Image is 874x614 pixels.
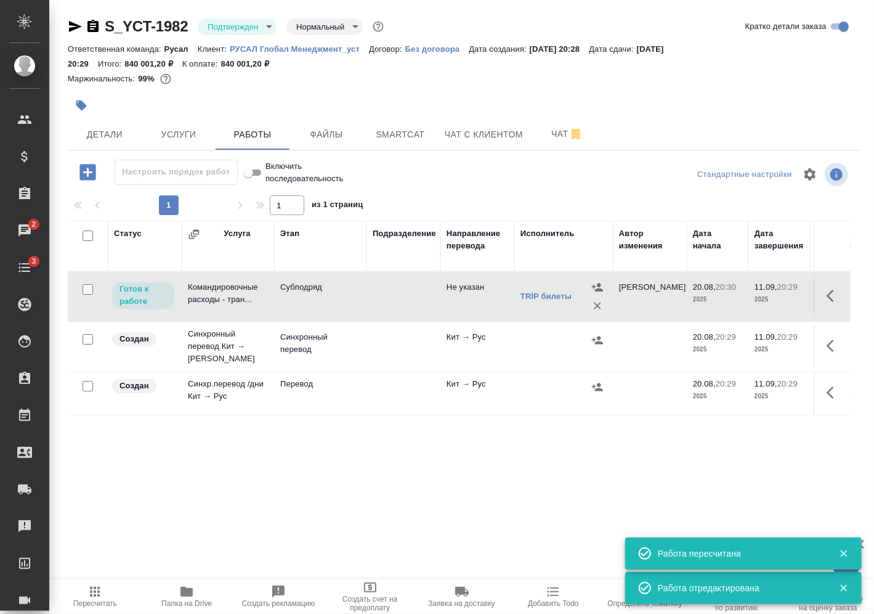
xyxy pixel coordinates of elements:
[73,599,117,608] span: Пересчитать
[445,127,523,142] span: Чат с клиентом
[161,599,212,608] span: Папка на Drive
[528,599,578,608] span: Добавить Todo
[508,579,599,614] button: Добавить Todo
[693,227,742,252] div: Дата начала
[520,227,575,240] div: Исполнитель
[230,43,369,54] a: РУСАЛ Глобал Менеджмент_уст
[693,343,742,356] p: 2025
[755,227,804,252] div: Дата завершения
[204,22,262,32] button: Подтвержден
[755,390,804,403] p: 2025
[599,579,691,614] button: Определить тематику
[588,297,607,315] button: Удалить
[416,579,508,614] button: Заявка на доставку
[755,332,777,342] p: 11.09,
[182,372,274,415] td: Синхр.перевод /дни Кит → Рус
[588,378,607,396] button: Назначить
[280,227,299,240] div: Этап
[589,44,636,54] p: Дата сдачи:
[569,127,583,142] svg: Отписаться
[3,252,46,283] a: 3
[233,579,325,614] button: Создать рекламацию
[68,92,95,119] button: Добавить тэг
[24,255,43,268] span: 3
[405,43,469,54] a: Без договора
[124,59,182,68] p: 840 001,20 ₽
[795,160,825,189] span: Настроить таблицу
[371,127,430,142] span: Smartcat
[119,380,149,392] p: Создан
[831,548,856,559] button: Закрыть
[755,293,804,306] p: 2025
[588,278,607,297] button: Назначить
[141,579,233,614] button: Папка на Drive
[428,599,495,608] span: Заявка на доставку
[469,44,529,54] p: Дата создания:
[223,127,282,142] span: Работы
[75,127,134,142] span: Детали
[280,331,360,356] p: Синхронный перевод
[71,160,105,185] button: Добавить работу
[111,281,176,310] div: Исполнитель может приступить к работе
[777,379,798,388] p: 20:29
[530,44,589,54] p: [DATE] 20:28
[312,197,363,215] span: из 1 страниц
[607,599,682,608] span: Определить тематику
[819,378,849,407] button: Здесь прячутся важные кнопки
[831,583,856,594] button: Закрыть
[693,282,716,292] p: 20.08,
[149,127,208,142] span: Услуги
[658,547,820,560] div: Работа пересчитана
[373,227,436,240] div: Подразделение
[293,22,348,32] button: Нормальный
[68,44,164,54] p: Ответственная команда:
[68,74,138,83] p: Маржинальность:
[3,215,46,246] a: 2
[164,44,198,54] p: Русал
[221,59,278,68] p: 840 001,20 ₽
[224,227,250,240] div: Услуга
[619,227,681,252] div: Автор изменения
[405,44,469,54] p: Без договора
[111,331,176,348] div: Заказ еще не согласован с клиентом, искать исполнителей рано
[440,325,514,368] td: Кит → Рус
[613,275,687,318] td: [PERSON_NAME]
[138,74,157,83] p: 99%
[24,218,43,231] span: 2
[105,18,188,35] a: S_YCT-1982
[242,599,315,608] span: Создать рекламацию
[447,227,508,252] div: Направление перевода
[693,390,742,403] p: 2025
[716,332,736,342] p: 20:29
[158,71,174,87] button: 4919.65 RUB;
[265,160,344,185] span: Включить последовательность
[188,228,200,240] button: Сгруппировать
[755,282,777,292] p: 11.09,
[588,331,607,350] button: Назначить
[98,59,124,68] p: Итого:
[182,59,221,68] p: К оплате:
[68,19,83,34] button: Скопировать ссылку для ЯМессенджера
[819,331,849,361] button: Здесь прячутся важные кнопки
[693,379,716,388] p: 20.08,
[182,275,274,318] td: Командировочные расходы - тран...
[693,332,716,342] p: 20.08,
[280,281,360,293] p: Субподряд
[114,227,142,240] div: Статус
[119,333,149,345] p: Создан
[370,18,386,35] button: Доп статусы указывают на важность/срочность заказа
[86,19,100,34] button: Скопировать ссылку
[182,322,274,371] td: Синхронный перевод Кит → [PERSON_NAME]
[198,18,277,35] div: Подтвержден
[119,283,167,308] p: Готов к работе
[693,293,742,306] p: 2025
[49,579,141,614] button: Пересчитать
[745,20,827,33] span: Кратко детали заказа
[369,44,405,54] p: Договор:
[694,165,795,184] div: split button
[538,126,597,142] span: Чат
[280,378,360,390] p: Перевод
[440,372,514,415] td: Кит → Рус
[825,163,851,186] span: Посмотреть информацию
[324,579,416,614] button: Создать счет на предоплату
